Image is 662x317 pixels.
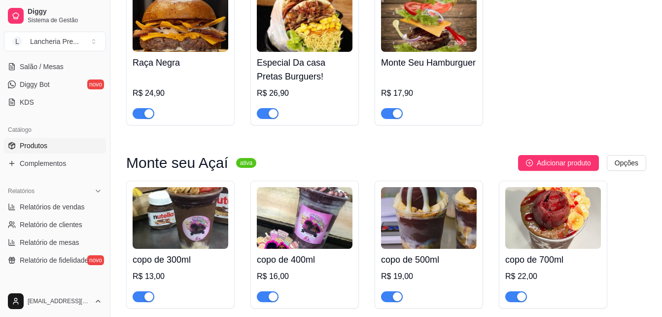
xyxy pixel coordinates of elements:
span: Produtos [20,141,47,151]
h4: copo de 700ml [505,253,601,267]
span: Sistema de Gestão [28,16,102,24]
span: Relatório de fidelidade [20,255,88,265]
div: R$ 26,90 [257,87,352,99]
div: Catálogo [4,122,106,138]
h4: Raça Negra [133,56,228,70]
span: L [12,37,22,46]
span: Complementos [20,158,66,168]
a: Produtos [4,138,106,154]
button: Select a team [4,32,106,51]
span: Opções [615,158,638,168]
span: Diggy [28,7,102,16]
a: Complementos [4,156,106,171]
span: Relatório de mesas [20,238,79,247]
span: Adicionar produto [537,158,591,168]
a: Diggy Botnovo [4,77,106,92]
h4: Especial Da casa Pretas Burguers! [257,56,352,83]
button: Opções [607,155,646,171]
span: Relatórios [8,187,35,195]
sup: ativa [236,158,256,168]
button: Adicionar produto [518,155,599,171]
span: plus-circle [526,159,533,166]
span: KDS [20,97,34,107]
div: R$ 24,90 [133,87,228,99]
a: Relatórios de vendas [4,199,106,215]
a: DiggySistema de Gestão [4,4,106,28]
a: Salão / Mesas [4,59,106,75]
span: Relatório de clientes [20,220,82,230]
img: product-image [505,187,601,249]
span: [EMAIL_ADDRESS][DOMAIN_NAME] [28,297,90,305]
span: Diggy Bot [20,79,50,89]
h4: copo de 400ml [257,253,352,267]
div: R$ 13,00 [133,271,228,282]
button: [EMAIL_ADDRESS][DOMAIN_NAME] [4,289,106,313]
h4: copo de 300ml [133,253,228,267]
span: Relatórios de vendas [20,202,85,212]
img: product-image [133,187,228,249]
div: R$ 17,90 [381,87,477,99]
div: R$ 22,00 [505,271,601,282]
div: R$ 19,00 [381,271,477,282]
a: Relatório de mesas [4,235,106,250]
h4: Monte Seu Hamburguer [381,56,477,70]
div: R$ 16,00 [257,271,352,282]
img: product-image [381,187,477,249]
div: Lancheria Pre ... [30,37,79,46]
h4: copo de 500ml [381,253,477,267]
span: Salão / Mesas [20,62,64,72]
a: Relatório de fidelidadenovo [4,252,106,268]
img: product-image [257,187,352,249]
h3: Monte seu Açaí [126,157,228,169]
div: Gerenciar [4,280,106,296]
a: Relatório de clientes [4,217,106,233]
a: KDS [4,94,106,110]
